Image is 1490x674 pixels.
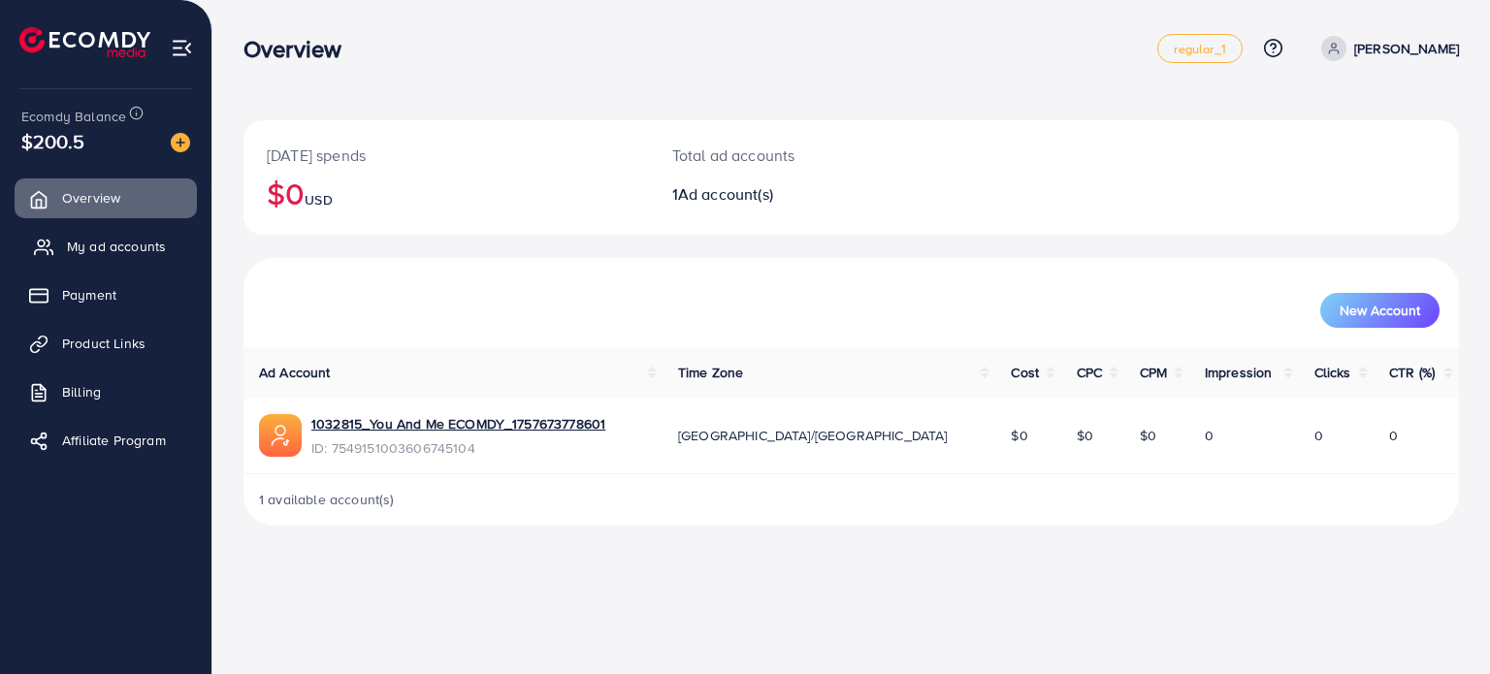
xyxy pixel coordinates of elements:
span: My ad accounts [67,237,166,256]
span: regular_1 [1174,43,1225,55]
span: [GEOGRAPHIC_DATA]/[GEOGRAPHIC_DATA] [678,426,948,445]
span: New Account [1340,304,1420,317]
p: [PERSON_NAME] [1354,37,1459,60]
span: Payment [62,285,116,305]
a: Affiliate Program [15,421,197,460]
span: Clicks [1314,363,1351,382]
span: Affiliate Program [62,431,166,450]
p: Total ad accounts [672,144,929,167]
a: My ad accounts [15,227,197,266]
span: CPC [1077,363,1102,382]
a: [PERSON_NAME] [1313,36,1459,61]
button: New Account [1320,293,1440,328]
span: $0 [1077,426,1093,445]
span: Ecomdy Balance [21,107,126,126]
span: Ad account(s) [678,183,773,205]
span: 1 available account(s) [259,490,395,509]
span: ID: 7549151003606745104 [311,438,605,458]
p: [DATE] spends [267,144,626,167]
span: CTR (%) [1389,363,1435,382]
a: Overview [15,178,197,217]
span: Time Zone [678,363,743,382]
span: 0 [1205,426,1214,445]
span: $200.5 [21,127,84,155]
span: $0 [1011,426,1027,445]
span: USD [305,190,332,209]
h2: $0 [267,175,626,211]
span: $0 [1140,426,1156,445]
span: Product Links [62,334,146,353]
img: ic-ads-acc.e4c84228.svg [259,414,302,457]
h3: Overview [243,35,357,63]
a: Product Links [15,324,197,363]
img: image [171,133,190,152]
img: logo [19,27,150,57]
span: Ad Account [259,363,331,382]
span: CPM [1140,363,1167,382]
a: Payment [15,275,197,314]
a: 1032815_You And Me ECOMDY_1757673778601 [311,414,605,433]
span: Impression [1205,363,1273,382]
iframe: Chat [1408,587,1475,659]
a: regular_1 [1157,34,1242,63]
span: 0 [1314,426,1323,445]
span: 0 [1389,426,1398,445]
span: Cost [1011,363,1039,382]
a: Billing [15,372,197,411]
span: Billing [62,382,101,401]
img: menu [171,37,193,59]
h2: 1 [672,185,929,204]
span: Overview [62,188,120,208]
